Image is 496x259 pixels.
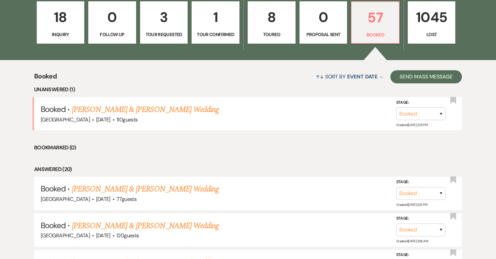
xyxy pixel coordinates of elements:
p: Toured [252,31,291,38]
p: 1045 [412,6,451,28]
p: 0 [304,6,343,28]
span: [GEOGRAPHIC_DATA] [41,116,90,123]
a: 57Booked [351,1,400,44]
a: 8Toured [248,1,296,44]
span: Created: [DATE] 2:01 PM [396,123,427,127]
p: Follow Up [93,31,132,38]
span: [GEOGRAPHIC_DATA] [41,232,90,239]
p: 8 [252,6,291,28]
p: Lost [412,31,451,38]
li: Answered (20) [34,165,462,174]
span: Booked [41,183,66,194]
li: Unanswered (1) [34,85,462,94]
a: [PERSON_NAME] & [PERSON_NAME] Wedding [72,220,219,232]
span: Event Date [347,73,378,80]
button: Sort By Event Date [313,68,385,85]
label: Stage: [396,215,445,222]
p: Booked [356,31,395,38]
a: 0Proposal Sent [300,1,347,44]
span: Booked [41,220,66,230]
li: Bookmarked (0) [34,143,462,152]
a: [PERSON_NAME] & [PERSON_NAME] Wedding [72,183,219,195]
a: 18Inquiry [37,1,85,44]
a: [PERSON_NAME] & [PERSON_NAME] Wedding [72,104,219,116]
p: 57 [356,7,395,29]
span: [DATE] [96,116,111,123]
p: Tour Confirmed [196,31,235,38]
a: 3Tour Requested [140,1,188,44]
span: 77 guests [116,196,136,203]
a: 1045Lost [408,1,456,44]
span: ↑↓ [316,73,324,80]
span: Booked [34,71,57,85]
label: Stage: [396,99,445,106]
button: Send Mass Message [390,70,462,83]
label: Stage: [396,251,445,259]
label: Stage: [396,179,445,186]
span: [GEOGRAPHIC_DATA] [41,196,90,203]
p: 1 [196,6,235,28]
p: Proposal Sent [304,31,343,38]
p: Tour Requested [144,31,184,38]
span: 120 guests [116,232,139,239]
a: 0Follow Up [88,1,136,44]
a: 1Tour Confirmed [192,1,239,44]
span: [DATE] [96,196,111,203]
p: Inquiry [41,31,80,38]
span: [DATE] [96,232,111,239]
span: Booked [41,104,66,114]
p: 18 [41,6,80,28]
p: 3 [144,6,184,28]
span: 110 guests [116,116,137,123]
span: Created: [DATE] 5:13 PM [396,202,427,206]
span: Created: [DATE] 1:08 AM [396,239,428,243]
p: 0 [93,6,132,28]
